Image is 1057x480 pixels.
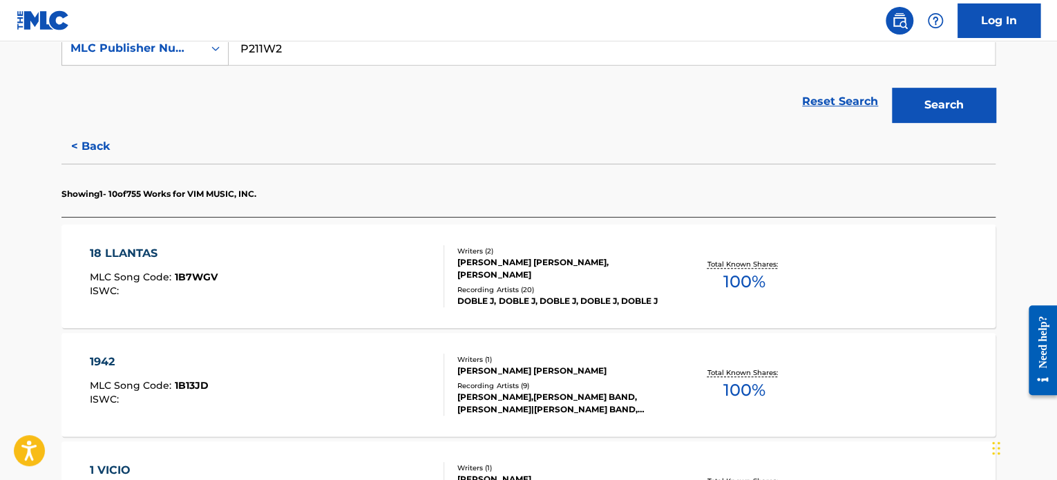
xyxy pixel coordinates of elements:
[61,129,144,164] button: < Back
[723,378,765,403] span: 100 %
[457,365,666,377] div: [PERSON_NAME] [PERSON_NAME]
[61,31,996,129] form: Search Form
[922,7,949,35] div: Help
[90,245,218,262] div: 18 LLANTAS
[723,269,765,294] span: 100 %
[61,333,996,436] a: 1942MLC Song Code:1B13JDISWC:Writers (1)[PERSON_NAME] [PERSON_NAME]Recording Artists (9)[PERSON_N...
[90,393,122,405] span: ISWC :
[891,12,908,29] img: search
[457,381,666,391] div: Recording Artists ( 9 )
[707,259,781,269] p: Total Known Shares:
[457,354,666,365] div: Writers ( 1 )
[90,354,209,370] div: 1942
[457,246,666,256] div: Writers ( 2 )
[90,462,212,479] div: 1 VICIO
[90,271,175,283] span: MLC Song Code :
[927,12,944,29] img: help
[457,391,666,416] div: [PERSON_NAME],[PERSON_NAME] BAND, [PERSON_NAME]|[PERSON_NAME] BAND, [PERSON_NAME] & [PERSON_NAME]...
[175,271,218,283] span: 1B7WGV
[886,7,913,35] a: Public Search
[795,86,885,117] a: Reset Search
[457,256,666,281] div: [PERSON_NAME] [PERSON_NAME], [PERSON_NAME]
[61,224,996,328] a: 18 LLANTASMLC Song Code:1B7WGVISWC:Writers (2)[PERSON_NAME] [PERSON_NAME], [PERSON_NAME]Recording...
[988,414,1057,480] iframe: Chat Widget
[90,379,175,392] span: MLC Song Code :
[17,10,70,30] img: MLC Logo
[958,3,1040,38] a: Log In
[457,295,666,307] div: DOBLE J, DOBLE J, DOBLE J, DOBLE J, DOBLE J
[992,428,1000,469] div: Drag
[70,40,195,57] div: MLC Publisher Number
[90,285,122,297] span: ISWC :
[1018,295,1057,406] iframe: Resource Center
[892,88,996,122] button: Search
[457,463,666,473] div: Writers ( 1 )
[457,285,666,295] div: Recording Artists ( 20 )
[707,367,781,378] p: Total Known Shares:
[175,379,209,392] span: 1B13JD
[61,188,256,200] p: Showing 1 - 10 of 755 Works for VIM MUSIC, INC.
